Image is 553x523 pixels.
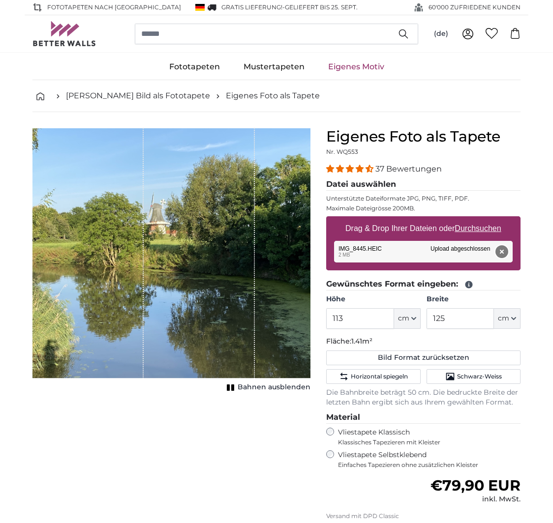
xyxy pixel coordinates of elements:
span: GRATIS Lieferung! [221,3,282,11]
h1: Eigenes Foto als Tapete [326,128,521,145]
span: 60'000 ZUFRIEDENE KUNDEN [429,3,521,12]
label: Drag & Drop Ihrer Dateien oder [341,219,505,238]
p: Fläche: [326,337,521,347]
nav: breadcrumbs [32,80,521,112]
label: Vliestapete Klassisch [338,428,512,446]
button: (de) [426,25,456,43]
span: €79,90 EUR [430,476,521,494]
a: [PERSON_NAME] Bild als Fototapete [66,90,210,102]
span: Schwarz-Weiss [457,373,502,380]
span: Horizontal spiegeln [351,373,408,380]
button: cm [494,308,521,329]
span: - [282,3,358,11]
span: 37 Bewertungen [375,164,442,174]
span: cm [498,314,509,323]
span: cm [398,314,409,323]
span: Klassisches Tapezieren mit Kleister [338,438,512,446]
span: 1.41m² [351,337,372,346]
span: Geliefert bis 25. Sept. [285,3,358,11]
label: Vliestapete Selbstklebend [338,450,521,469]
label: Höhe [326,294,420,304]
a: Eigenes Foto als Tapete [226,90,320,102]
span: Nr. WQ553 [326,148,358,155]
button: Horizontal spiegeln [326,369,420,384]
button: Bild Format zurücksetzen [326,350,521,365]
button: Schwarz-Weiss [427,369,521,384]
a: Eigenes Motiv [316,54,396,80]
span: 4.32 stars [326,164,375,174]
button: cm [394,308,421,329]
span: Einfaches Tapezieren ohne zusätzlichen Kleister [338,461,521,469]
div: inkl. MwSt. [430,494,521,504]
u: Durchsuchen [455,224,501,232]
p: Die Bahnbreite beträgt 50 cm. Die bedruckte Breite der letzten Bahn ergibt sich aus Ihrem gewählt... [326,388,521,407]
legend: Material [326,411,521,424]
button: Bahnen ausblenden [224,380,310,394]
legend: Datei auswählen [326,178,521,191]
a: Fototapeten [157,54,232,80]
span: Fototapeten nach [GEOGRAPHIC_DATA] [47,3,181,12]
img: Deutschland [195,4,205,11]
label: Breite [427,294,521,304]
p: Unterstützte Dateiformate JPG, PNG, TIFF, PDF. [326,195,521,203]
a: Mustertapeten [232,54,316,80]
img: Betterwalls [32,21,96,46]
div: 1 of 1 [32,128,310,394]
p: Versand mit DPD Classic [326,512,521,520]
legend: Gewünschtes Format eingeben: [326,278,521,291]
p: Maximale Dateigrösse 200MB. [326,204,521,212]
span: Bahnen ausblenden [238,382,310,392]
